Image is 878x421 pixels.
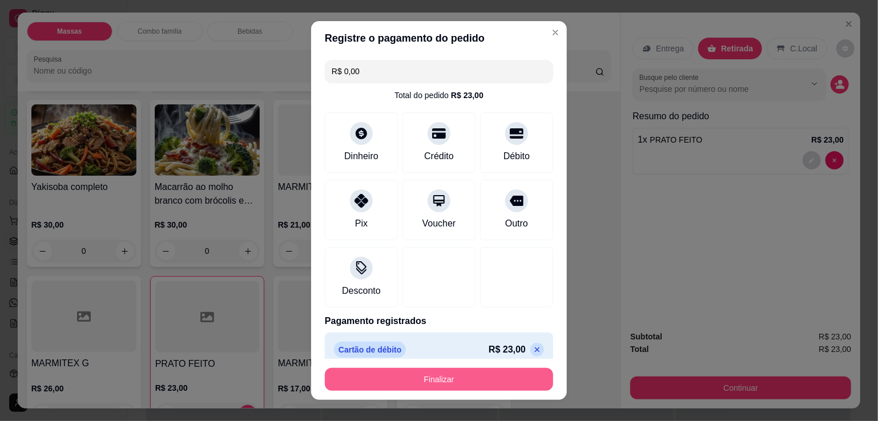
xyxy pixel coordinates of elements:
div: Débito [504,149,530,163]
header: Registre o pagamento do pedido [311,21,567,55]
input: Ex.: hambúrguer de cordeiro [332,60,546,83]
button: Finalizar [325,368,553,391]
div: R$ 23,00 [451,90,484,101]
p: R$ 23,00 [489,343,526,357]
div: Crédito [424,149,454,163]
div: Pix [355,217,368,230]
div: Outro [505,217,528,230]
div: Total do pedido [394,90,484,101]
div: Desconto [342,284,381,298]
p: Pagamento registrados [325,314,553,328]
button: Close [546,23,565,42]
div: Voucher [422,217,456,230]
p: Cartão de débito [334,342,406,358]
div: Dinheiro [344,149,378,163]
